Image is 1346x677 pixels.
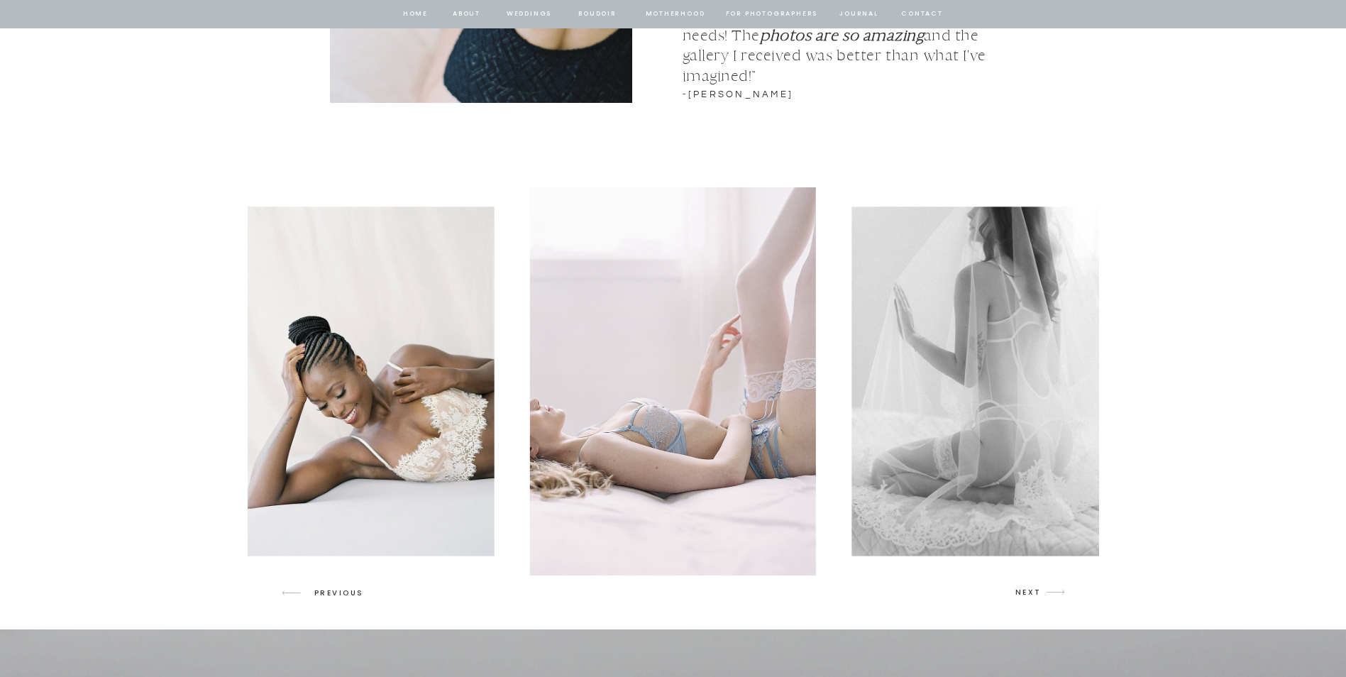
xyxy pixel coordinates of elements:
p: PREVIOUS [314,587,369,600]
h3: -[PERSON_NAME] [683,88,849,104]
a: Motherhood [646,8,705,21]
img: black and white photo of woman under bridal veil in a white lingerie set moves hand out in seattl... [851,207,1113,556]
a: contact [900,8,945,21]
a: about [452,8,482,21]
a: journal [837,8,881,21]
p: NEXT [1015,586,1042,599]
img: woman laying down in light blue lingerie set with white stockings strokes leg in seattle bridal b... [530,187,816,576]
img: african american woman in ivory lace lingerie smiles looking down in classy boudoir session in se... [237,207,495,556]
a: for photographers [726,8,818,21]
a: Weddings [505,8,553,21]
a: BOUDOIR [578,8,618,21]
b: photos are so amazing [760,26,924,45]
a: home [402,8,429,21]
